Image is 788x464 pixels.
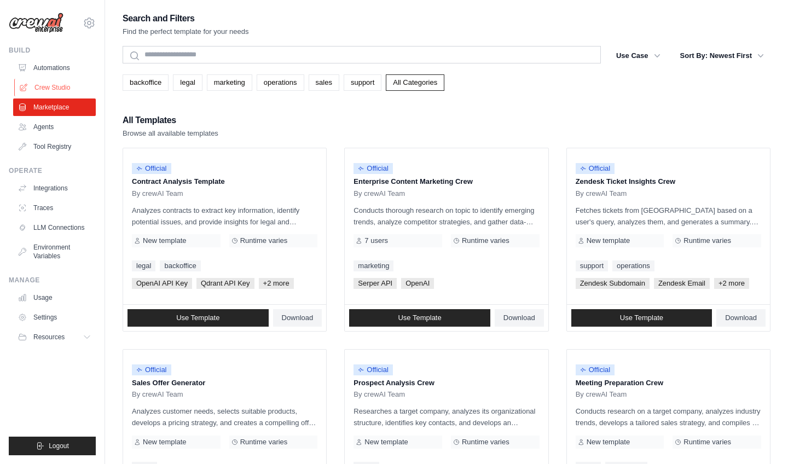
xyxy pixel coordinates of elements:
span: Official [354,163,393,174]
span: Download [503,314,535,322]
span: Runtime varies [462,438,509,446]
span: Resources [33,333,65,341]
a: sales [309,74,339,91]
p: Sales Offer Generator [132,378,317,388]
span: Official [576,163,615,174]
a: support [344,74,381,91]
span: Download [282,314,314,322]
a: Environment Variables [13,239,96,265]
a: marketing [354,260,393,271]
a: Usage [13,289,96,306]
p: Analyzes contracts to extract key information, identify potential issues, and provide insights fo... [132,205,317,228]
a: Download [495,309,544,327]
img: Logo [9,13,63,33]
span: Zendesk Subdomain [576,278,650,289]
span: Official [576,364,615,375]
button: Use Case [610,46,667,66]
span: By crewAI Team [576,189,627,198]
span: 7 users [364,236,388,245]
span: Runtime varies [462,236,509,245]
span: Qdrant API Key [196,278,254,289]
span: New template [364,438,408,446]
span: Official [132,364,171,375]
button: Sort By: Newest First [674,46,770,66]
a: legal [173,74,202,91]
span: OpenAI [401,278,434,289]
a: legal [132,260,155,271]
a: Automations [13,59,96,77]
span: Use Template [176,314,219,322]
p: Conducts research on a target company, analyzes industry trends, develops a tailored sales strate... [576,405,761,428]
span: New template [143,236,186,245]
a: Tool Registry [13,138,96,155]
a: Use Template [349,309,490,327]
a: Use Template [128,309,269,327]
a: Marketplace [13,98,96,116]
span: By crewAI Team [354,390,405,399]
span: By crewAI Team [132,189,183,198]
h2: All Templates [123,113,218,128]
span: Serper API [354,278,397,289]
span: Runtime varies [683,438,731,446]
span: Runtime varies [240,236,288,245]
a: Agents [13,118,96,136]
a: Download [716,309,766,327]
a: marketing [207,74,252,91]
span: Logout [49,442,69,450]
p: Fetches tickets from [GEOGRAPHIC_DATA] based on a user's query, analyzes them, and generates a su... [576,205,761,228]
a: Integrations [13,179,96,197]
a: operations [612,260,654,271]
a: Download [273,309,322,327]
span: New template [587,236,630,245]
span: Use Template [620,314,663,322]
span: +2 more [714,278,749,289]
div: Operate [9,166,96,175]
span: By crewAI Team [132,390,183,399]
span: Official [132,163,171,174]
div: Build [9,46,96,55]
a: LLM Connections [13,219,96,236]
span: Official [354,364,393,375]
h2: Search and Filters [123,11,249,26]
p: Analyzes customer needs, selects suitable products, develops a pricing strategy, and creates a co... [132,405,317,428]
span: New template [143,438,186,446]
p: Prospect Analysis Crew [354,378,539,388]
span: By crewAI Team [576,390,627,399]
span: +2 more [259,278,294,289]
p: Meeting Preparation Crew [576,378,761,388]
a: Crew Studio [14,79,97,96]
span: By crewAI Team [354,189,405,198]
a: support [576,260,608,271]
a: operations [257,74,304,91]
a: All Categories [386,74,444,91]
p: Conducts thorough research on topic to identify emerging trends, analyze competitor strategies, a... [354,205,539,228]
p: Browse all available templates [123,128,218,139]
a: Traces [13,199,96,217]
span: New template [587,438,630,446]
span: Zendesk Email [654,278,710,289]
p: Find the perfect template for your needs [123,26,249,37]
p: Enterprise Content Marketing Crew [354,176,539,187]
div: Manage [9,276,96,285]
span: OpenAI API Key [132,278,192,289]
span: Runtime varies [683,236,731,245]
p: Researches a target company, analyzes its organizational structure, identifies key contacts, and ... [354,405,539,428]
span: Use Template [398,314,441,322]
a: Settings [13,309,96,326]
p: Contract Analysis Template [132,176,317,187]
span: Download [725,314,757,322]
a: backoffice [160,260,200,271]
p: Zendesk Ticket Insights Crew [576,176,761,187]
a: Use Template [571,309,712,327]
span: Runtime varies [240,438,288,446]
a: backoffice [123,74,169,91]
button: Resources [13,328,96,346]
button: Logout [9,437,96,455]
